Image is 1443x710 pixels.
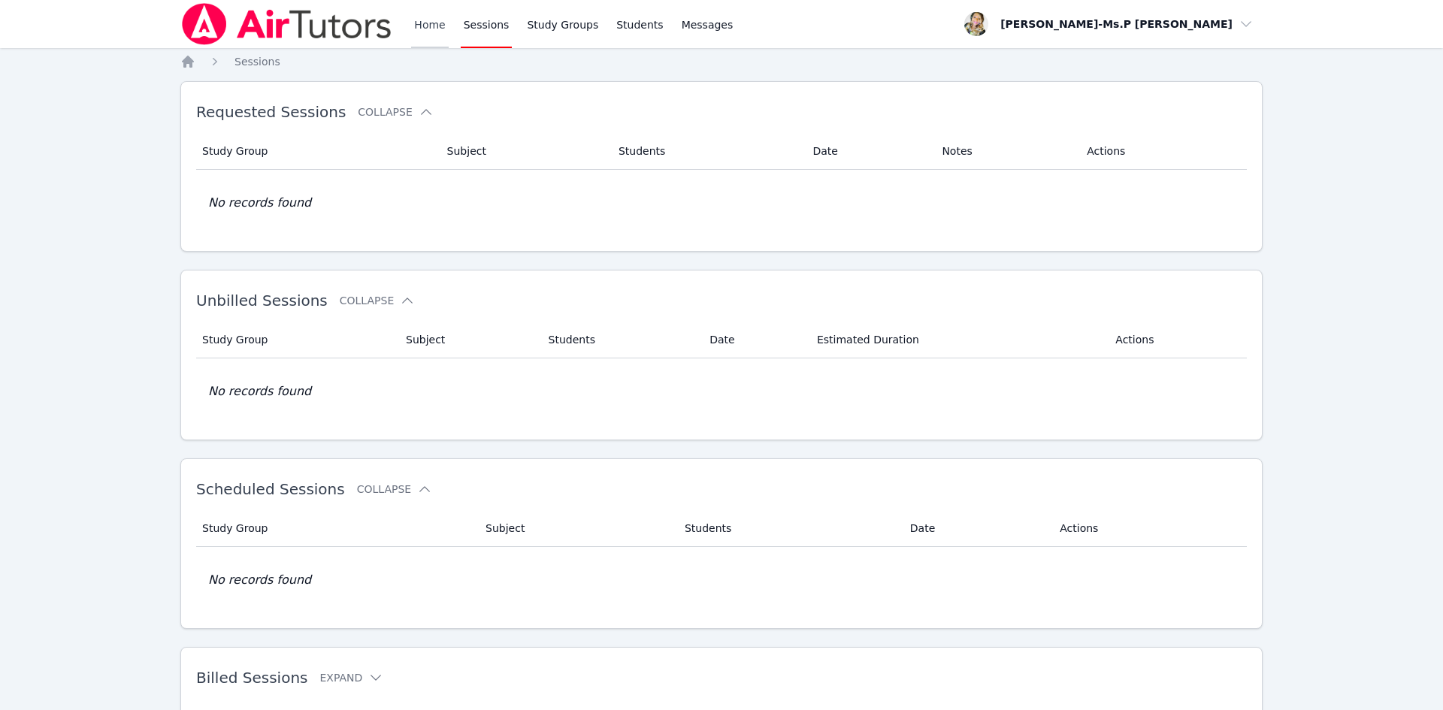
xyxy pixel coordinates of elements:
img: Air Tutors [180,3,393,45]
span: Unbilled Sessions [196,292,328,310]
th: Students [610,133,803,170]
button: Collapse [357,482,432,497]
th: Subject [476,510,676,547]
button: Collapse [340,293,415,308]
span: Messages [682,17,734,32]
th: Subject [397,322,540,358]
span: Sessions [234,56,280,68]
th: Study Group [196,322,397,358]
th: Date [700,322,808,358]
nav: Breadcrumb [180,54,1263,69]
th: Notes [933,133,1078,170]
a: Sessions [234,54,280,69]
th: Study Group [196,133,438,170]
th: Actions [1106,322,1247,358]
th: Actions [1078,133,1247,170]
th: Study Group [196,510,476,547]
button: Collapse [358,104,433,119]
td: No records found [196,358,1247,424]
th: Students [540,322,701,358]
th: Actions [1051,510,1247,547]
th: Date [901,510,1051,547]
span: Requested Sessions [196,103,346,121]
th: Date [803,133,933,170]
th: Students [676,510,901,547]
td: No records found [196,170,1247,236]
span: Scheduled Sessions [196,480,345,498]
button: Expand [319,670,383,685]
td: No records found [196,547,1247,613]
span: Billed Sessions [196,669,307,687]
th: Estimated Duration [808,322,1106,358]
th: Subject [438,133,610,170]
